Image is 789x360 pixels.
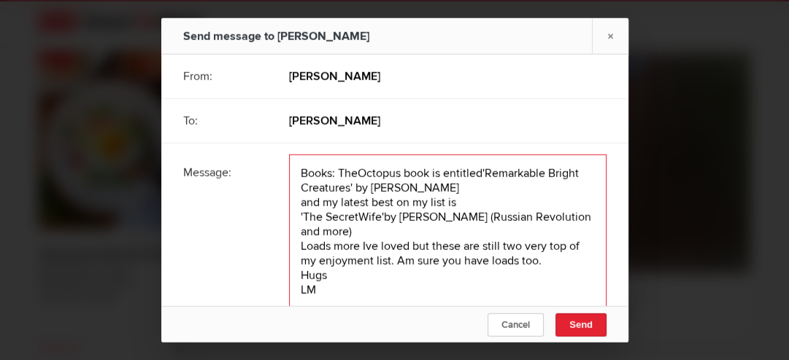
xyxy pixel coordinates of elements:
b: [PERSON_NAME] [289,69,380,83]
div: Message: [183,154,268,191]
div: Send message to [PERSON_NAME] [183,18,369,55]
a: × [592,18,628,54]
b: [PERSON_NAME] [289,113,380,128]
span: Cancel [501,318,530,330]
span: Send [569,318,593,329]
div: From: [183,58,268,95]
button: Send [555,313,607,336]
div: To: [183,103,268,139]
